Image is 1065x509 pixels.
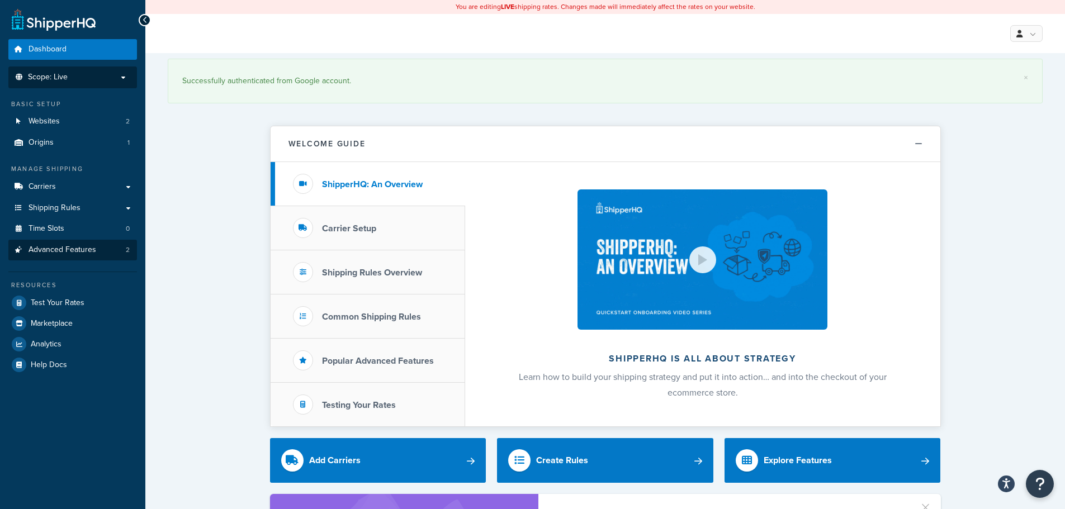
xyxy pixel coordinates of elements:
a: Marketplace [8,313,137,334]
span: Learn how to build your shipping strategy and put it into action… and into the checkout of your e... [519,370,887,399]
span: 0 [126,224,130,234]
span: Shipping Rules [29,203,81,213]
a: Websites2 [8,111,137,132]
li: Websites [8,111,137,132]
span: Carriers [29,182,56,192]
div: Add Carriers [309,453,361,468]
li: Time Slots [8,218,137,239]
span: Time Slots [29,224,64,234]
a: Test Your Rates [8,293,137,313]
div: Manage Shipping [8,164,137,174]
a: Origins1 [8,132,137,153]
button: Open Resource Center [1026,470,1054,498]
h3: Popular Advanced Features [322,356,434,366]
span: 2 [126,245,130,255]
a: Dashboard [8,39,137,60]
a: Help Docs [8,355,137,375]
span: Advanced Features [29,245,96,255]
span: Analytics [31,340,61,349]
h3: Common Shipping Rules [322,312,421,322]
img: ShipperHQ is all about strategy [578,189,827,330]
h3: Carrier Setup [322,223,376,234]
span: Marketplace [31,319,73,329]
h2: Welcome Guide [288,140,366,148]
div: Basic Setup [8,99,137,109]
span: 1 [127,138,130,148]
a: Analytics [8,334,137,354]
b: LIVE [501,2,514,12]
a: Shipping Rules [8,198,137,218]
span: Websites [29,117,60,126]
a: Create Rules [497,438,713,483]
span: Help Docs [31,360,67,370]
span: Dashboard [29,45,67,54]
span: Scope: Live [28,73,68,82]
span: Origins [29,138,54,148]
h3: ShipperHQ: An Overview [322,179,423,189]
a: Explore Features [725,438,941,483]
a: Carriers [8,177,137,197]
li: Advanced Features [8,240,137,260]
div: Resources [8,280,137,290]
a: Add Carriers [270,438,486,483]
li: Origins [8,132,137,153]
button: Welcome Guide [271,126,940,162]
div: Successfully authenticated from Google account. [182,73,1028,89]
span: Test Your Rates [31,298,84,308]
span: 2 [126,117,130,126]
div: Explore Features [764,453,832,468]
div: Create Rules [536,453,588,468]
h3: Shipping Rules Overview [322,268,422,278]
a: Advanced Features2 [8,240,137,260]
h3: Testing Your Rates [322,400,396,410]
a: × [1024,73,1028,82]
a: Time Slots0 [8,218,137,239]
h2: ShipperHQ is all about strategy [495,354,911,364]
